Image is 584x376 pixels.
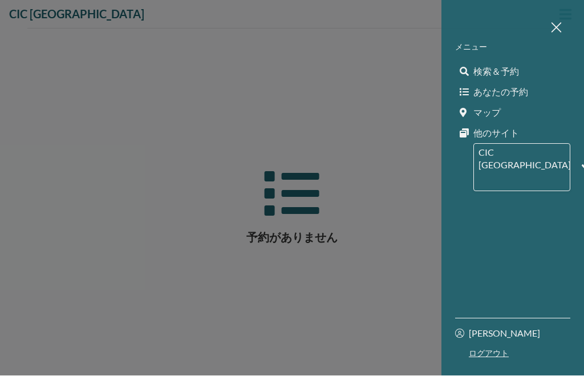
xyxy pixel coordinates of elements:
[473,107,501,119] span: マップ
[473,87,528,98] span: あなたの予約
[455,123,570,144] a: 他のサイト
[455,82,570,103] a: あなたの予約
[476,147,573,172] span: CIC [GEOGRAPHIC_DATA]
[473,128,519,139] span: 他のサイト
[475,174,574,189] input: Search for option
[473,66,519,78] span: 検索＆予約
[474,144,570,192] div: Search for option
[455,42,570,52] p: メニュー
[455,103,570,123] a: マップ
[455,62,570,82] a: 検索＆予約
[455,349,570,362] a: ログアウト
[469,328,540,339] p: [PERSON_NAME]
